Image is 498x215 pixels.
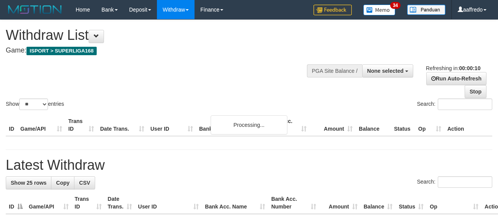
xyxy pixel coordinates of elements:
img: Feedback.jpg [313,5,352,15]
th: Status [391,114,415,136]
span: ISPORT > SUPERLIGA168 [26,47,97,55]
th: Trans ID [65,114,97,136]
a: Copy [51,176,74,189]
th: Action [444,114,492,136]
h1: Latest Withdraw [6,158,492,173]
th: Trans ID: activate to sort column ascending [72,192,105,214]
div: PGA Site Balance / [307,64,362,77]
th: ID: activate to sort column descending [6,192,26,214]
th: User ID [147,114,196,136]
th: Status: activate to sort column ascending [396,192,427,214]
th: Date Trans.: activate to sort column ascending [105,192,135,214]
div: Processing... [211,115,287,135]
span: 34 [390,2,401,9]
button: None selected [362,64,413,77]
span: CSV [79,180,90,186]
span: Copy [56,180,69,186]
th: Op: activate to sort column ascending [427,192,482,214]
span: Refreshing in: [426,65,480,71]
strong: 00:00:10 [459,65,480,71]
th: Game/API: activate to sort column ascending [26,192,72,214]
th: ID [6,114,17,136]
a: CSV [74,176,95,189]
label: Search: [417,98,492,110]
img: Button%20Memo.svg [363,5,396,15]
th: Op [415,114,444,136]
th: Balance [356,114,391,136]
a: Run Auto-Refresh [426,72,486,85]
th: Bank Acc. Name [196,114,264,136]
th: Amount [310,114,356,136]
a: Stop [465,85,486,98]
th: Bank Acc. Number: activate to sort column ascending [268,192,319,214]
th: Balance: activate to sort column ascending [361,192,396,214]
a: Show 25 rows [6,176,51,189]
input: Search: [438,176,492,188]
h4: Game: [6,47,324,54]
img: MOTION_logo.png [6,4,64,15]
th: Date Trans. [97,114,147,136]
h1: Withdraw List [6,28,324,43]
th: Bank Acc. Name: activate to sort column ascending [202,192,268,214]
label: Search: [417,176,492,188]
th: Bank Acc. Number [264,114,310,136]
label: Show entries [6,98,64,110]
span: None selected [367,68,404,74]
th: User ID: activate to sort column ascending [135,192,202,214]
span: Show 25 rows [11,180,46,186]
input: Search: [438,98,492,110]
img: panduan.png [407,5,445,15]
th: Game/API [17,114,65,136]
select: Showentries [19,98,48,110]
th: Amount: activate to sort column ascending [319,192,361,214]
